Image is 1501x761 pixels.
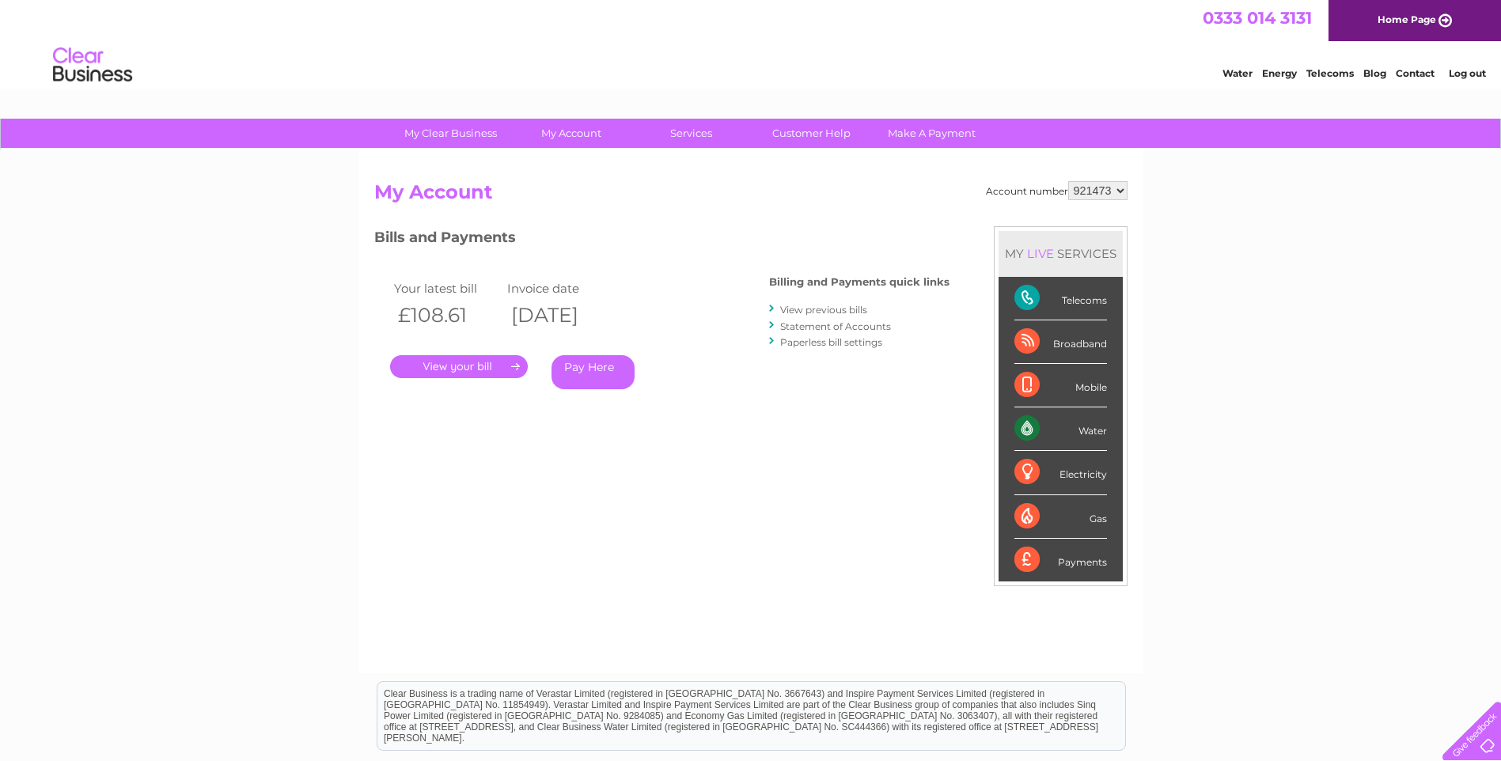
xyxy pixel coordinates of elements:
[390,278,504,299] td: Your latest bill
[1014,451,1107,494] div: Electricity
[1014,539,1107,581] div: Payments
[1396,67,1435,79] a: Contact
[1449,67,1486,79] a: Log out
[1014,407,1107,451] div: Water
[1024,246,1057,261] div: LIVE
[769,276,949,288] h4: Billing and Payments quick links
[1222,67,1253,79] a: Water
[52,41,133,89] img: logo.png
[1262,67,1297,79] a: Energy
[780,336,882,348] a: Paperless bill settings
[999,231,1123,276] div: MY SERVICES
[1203,8,1312,28] a: 0333 014 3131
[390,355,528,378] a: .
[626,119,756,148] a: Services
[780,320,891,332] a: Statement of Accounts
[503,278,617,299] td: Invoice date
[1014,364,1107,407] div: Mobile
[1014,320,1107,364] div: Broadband
[1014,277,1107,320] div: Telecoms
[390,299,504,331] th: £108.61
[552,355,635,389] a: Pay Here
[1306,67,1354,79] a: Telecoms
[1363,67,1386,79] a: Blog
[506,119,636,148] a: My Account
[374,226,949,254] h3: Bills and Payments
[780,304,867,316] a: View previous bills
[503,299,617,331] th: [DATE]
[377,9,1125,77] div: Clear Business is a trading name of Verastar Limited (registered in [GEOGRAPHIC_DATA] No. 3667643...
[866,119,997,148] a: Make A Payment
[385,119,516,148] a: My Clear Business
[374,181,1128,211] h2: My Account
[746,119,877,148] a: Customer Help
[986,181,1128,200] div: Account number
[1014,495,1107,539] div: Gas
